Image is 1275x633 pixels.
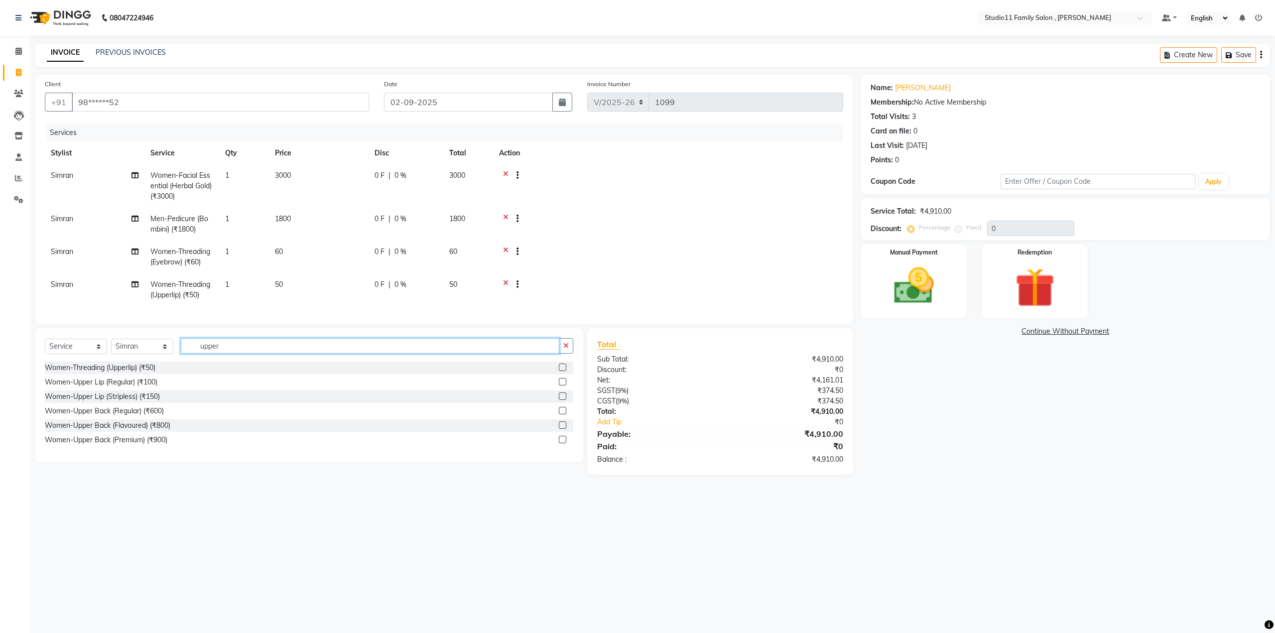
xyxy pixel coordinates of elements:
[150,214,208,234] span: Men-Pedicure (Bombini) (₹1800)
[590,375,720,385] div: Net:
[388,247,390,257] span: |
[871,224,901,234] div: Discount:
[1003,263,1067,312] img: _gift.svg
[590,396,720,406] div: ( )
[720,440,851,452] div: ₹0
[275,247,283,256] span: 60
[720,396,851,406] div: ₹374.50
[882,263,946,309] img: _cash.svg
[275,280,283,289] span: 50
[375,170,384,181] span: 0 F
[394,279,406,290] span: 0 %
[618,397,627,405] span: 9%
[617,386,627,394] span: 9%
[375,247,384,257] span: 0 F
[150,247,210,266] span: Women-Threading (Eyebrow) (₹60)
[1199,174,1228,189] button: Apply
[45,93,73,112] button: +91
[919,223,951,232] label: Percentage
[449,214,465,223] span: 1800
[449,280,457,289] span: 50
[275,171,291,180] span: 3000
[590,454,720,465] div: Balance :
[871,97,1260,108] div: No Active Membership
[51,247,73,256] span: Simran
[1221,47,1256,63] button: Save
[110,4,153,32] b: 08047224946
[45,435,167,445] div: Women-Upper Back (Premium) (₹900)
[72,93,369,112] input: Search by Name/Mobile/Email/Code
[871,206,916,217] div: Service Total:
[906,140,927,151] div: [DATE]
[394,170,406,181] span: 0 %
[225,280,229,289] span: 1
[388,279,390,290] span: |
[388,170,390,181] span: |
[443,142,493,164] th: Total
[46,124,851,142] div: Services
[871,126,911,136] div: Card on file:
[587,80,631,89] label: Invoice Number
[225,247,229,256] span: 1
[388,214,390,224] span: |
[144,142,219,164] th: Service
[597,386,615,395] span: SGST
[369,142,443,164] th: Disc
[45,142,144,164] th: Stylist
[597,339,620,350] span: Total
[51,280,73,289] span: Simran
[275,214,291,223] span: 1800
[895,83,951,93] a: [PERSON_NAME]
[863,326,1268,337] a: Continue Without Payment
[871,155,893,165] div: Points:
[1160,47,1217,63] button: Create New
[225,214,229,223] span: 1
[375,279,384,290] span: 0 F
[384,80,397,89] label: Date
[895,155,899,165] div: 0
[720,454,851,465] div: ₹4,910.00
[394,247,406,257] span: 0 %
[493,142,843,164] th: Action
[871,112,910,122] div: Total Visits:
[590,365,720,375] div: Discount:
[590,406,720,417] div: Total:
[51,171,73,180] span: Simran
[720,385,851,396] div: ₹374.50
[375,214,384,224] span: 0 F
[720,365,851,375] div: ₹0
[47,44,84,62] a: INVOICE
[597,396,616,405] span: CGST
[590,440,720,452] div: Paid:
[912,112,916,122] div: 3
[150,171,212,201] span: Women-Facial Essential (Herbal Gold) (₹3000)
[966,223,981,232] label: Fixed
[45,391,160,402] div: Women-Upper Lip (Stripless) (₹150)
[25,4,94,32] img: logo
[225,171,229,180] span: 1
[45,420,170,431] div: Women-Upper Back (Flavoured) (₹800)
[45,80,61,89] label: Client
[871,97,914,108] div: Membership:
[181,338,559,354] input: Search or Scan
[394,214,406,224] span: 0 %
[590,354,720,365] div: Sub Total:
[871,83,893,93] div: Name:
[913,126,917,136] div: 0
[720,406,851,417] div: ₹4,910.00
[1018,248,1052,257] label: Redemption
[590,417,742,427] a: Add Tip
[45,377,157,387] div: Women-Upper Lip (Regular) (₹100)
[720,375,851,385] div: ₹4,161.01
[51,214,73,223] span: Simran
[590,428,720,440] div: Payable:
[590,385,720,396] div: ( )
[720,428,851,440] div: ₹4,910.00
[96,48,166,57] a: PREVIOUS INVOICES
[269,142,369,164] th: Price
[449,247,457,256] span: 60
[920,206,951,217] div: ₹4,910.00
[150,280,210,299] span: Women-Threading (Upperlip) (₹50)
[871,140,904,151] div: Last Visit:
[871,176,1001,187] div: Coupon Code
